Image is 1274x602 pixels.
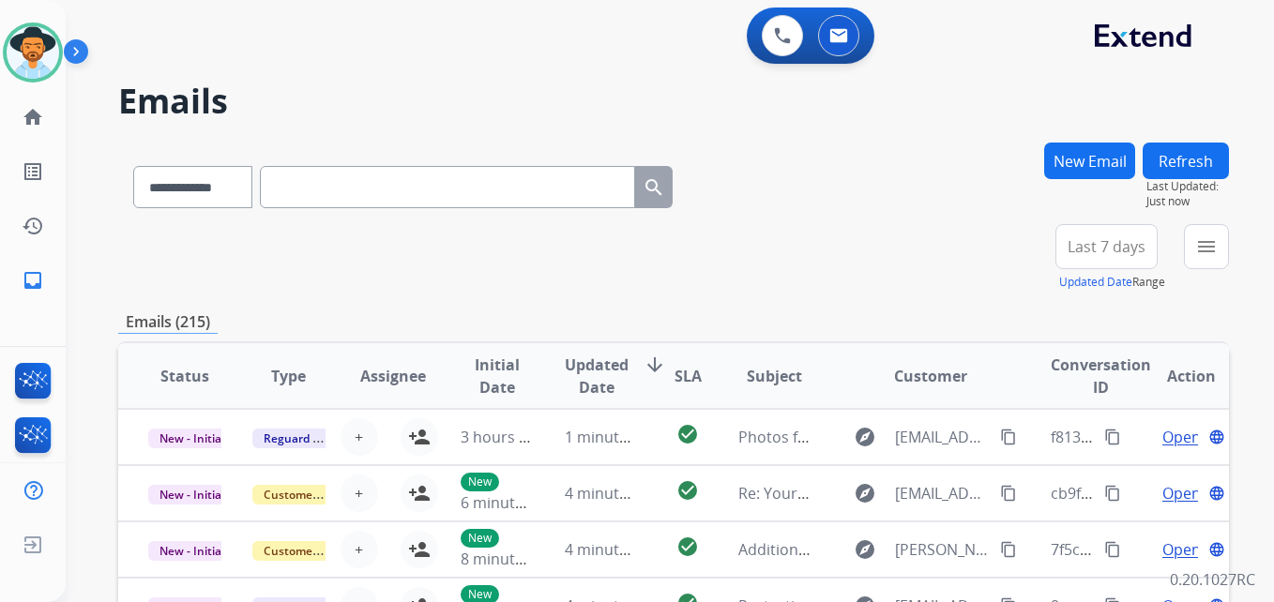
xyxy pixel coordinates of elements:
span: 8 minutes ago [461,549,561,569]
p: New [461,473,499,491]
span: [PERSON_NAME][EMAIL_ADDRESS][PERSON_NAME][DOMAIN_NAME] [895,538,990,561]
span: Initial Date [461,354,534,399]
span: Additional pictures for claim order #461689036 [738,539,1071,560]
span: [EMAIL_ADDRESS][DOMAIN_NAME] [895,482,990,504]
mat-icon: home [22,106,44,128]
span: New - Initial [148,429,235,448]
mat-icon: content_copy [1000,541,1017,558]
mat-icon: person_add [408,538,431,561]
button: Updated Date [1059,275,1132,290]
span: SLA [675,365,702,387]
span: Status [160,365,209,387]
span: Customer Support [252,485,374,504]
span: Assignee [360,365,426,387]
span: 3 hours ago [461,427,545,447]
mat-icon: history [22,215,44,237]
span: Subject [747,365,802,387]
span: Customer Support [252,541,374,561]
span: Re: Your Extend Virtual Card [738,483,938,504]
span: Type [271,365,306,387]
span: Open [1162,482,1201,504]
span: Open [1162,538,1201,561]
button: Last 7 days [1055,224,1158,269]
span: Photos for New Claim on [DATE] [738,427,964,447]
img: avatar [7,26,59,79]
button: Refresh [1143,143,1229,179]
mat-icon: search [643,176,665,199]
span: [EMAIL_ADDRESS][DOMAIN_NAME] [895,426,990,448]
span: + [355,482,363,504]
mat-icon: check_circle [676,423,699,445]
mat-icon: explore [854,482,876,504]
mat-icon: language [1208,541,1225,558]
mat-icon: person_add [408,482,431,504]
span: Open [1162,426,1201,448]
mat-icon: explore [854,426,876,448]
span: Range [1059,274,1165,290]
p: 0.20.1027RC [1170,568,1255,591]
span: + [355,426,363,448]
mat-icon: arrow_downward [644,354,666,376]
button: + [341,474,378,512]
p: New [461,529,499,548]
mat-icon: menu [1195,235,1218,258]
span: New - Initial [148,485,235,504]
span: Last 7 days [1068,243,1145,250]
span: Just now [1146,194,1229,209]
span: Conversation ID [1051,354,1151,399]
mat-icon: content_copy [1104,485,1121,502]
span: New - Initial [148,541,235,561]
mat-icon: check_circle [676,479,699,502]
mat-icon: explore [854,538,876,561]
mat-icon: language [1208,485,1225,502]
span: 1 minute ago [565,427,658,447]
button: + [341,531,378,568]
button: + [341,418,378,456]
mat-icon: content_copy [1000,485,1017,502]
mat-icon: language [1208,429,1225,445]
p: Emails (215) [118,310,218,334]
mat-icon: content_copy [1104,429,1121,445]
button: New Email [1044,143,1135,179]
span: Updated Date [565,354,629,399]
h2: Emails [118,83,1229,120]
mat-icon: content_copy [1000,429,1017,445]
mat-icon: check_circle [676,535,699,558]
th: Action [1125,343,1229,409]
span: + [355,538,363,561]
span: Customer [894,365,967,387]
span: 4 minutes ago [565,483,665,504]
mat-icon: inbox [22,269,44,292]
span: 6 minutes ago [461,492,561,513]
mat-icon: content_copy [1104,541,1121,558]
span: 4 minutes ago [565,539,665,560]
mat-icon: list_alt [22,160,44,183]
span: Last Updated: [1146,179,1229,194]
mat-icon: person_add [408,426,431,448]
span: Reguard CS [252,429,338,448]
